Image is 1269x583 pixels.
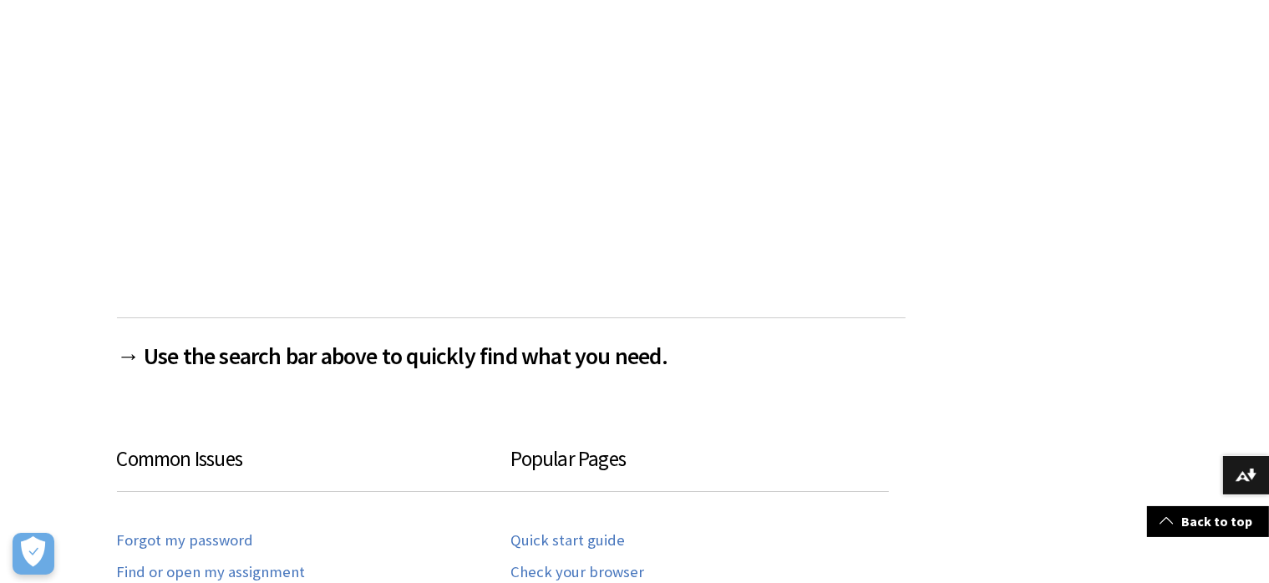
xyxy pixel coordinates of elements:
a: Quick start guide [511,531,626,550]
a: Find or open my assignment [117,563,306,582]
a: Forgot my password [117,531,254,550]
a: Back to top [1147,506,1269,537]
h3: Popular Pages [511,444,889,493]
button: Open Preferences [13,533,54,575]
a: Check your browser [511,563,645,582]
h3: Common Issues [117,444,511,493]
h2: → Use the search bar above to quickly find what you need. [117,317,906,373]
